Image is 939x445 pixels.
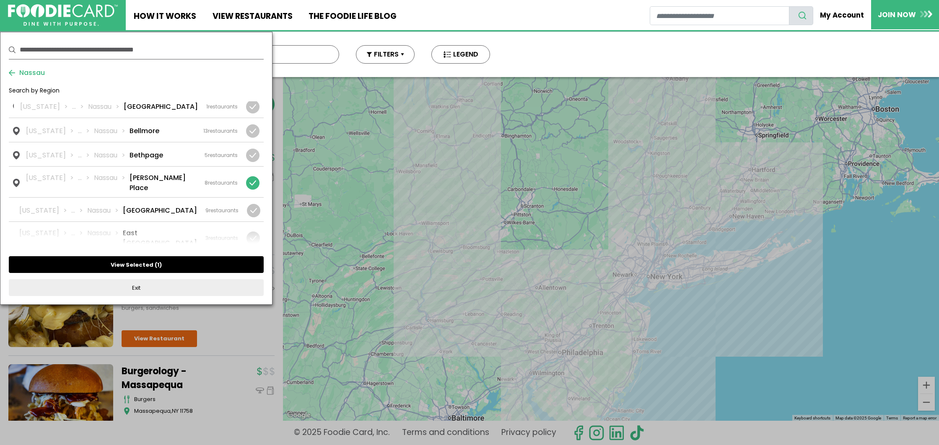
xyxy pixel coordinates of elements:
a: My Account [813,6,871,24]
li: ... [71,228,87,248]
button: FILTERS [356,45,415,64]
li: [US_STATE] [26,126,78,136]
div: restaurants [205,207,239,214]
div: restaurants [205,179,238,187]
li: Nassau [87,228,123,248]
span: 1 [206,103,208,110]
li: [GEOGRAPHIC_DATA] [124,102,198,112]
button: Exit [9,279,264,296]
li: Nassau [94,150,130,160]
li: [US_STATE] [19,206,71,216]
li: Nassau [87,206,123,216]
input: restaurant search [650,6,789,25]
li: ... [71,206,87,216]
li: [US_STATE] [26,150,78,160]
li: [GEOGRAPHIC_DATA] [123,206,197,216]
span: 13 [203,127,208,134]
img: FoodieCard; Eat, Drink, Save, Donate [8,4,118,26]
li: Bethpage [130,150,163,160]
span: 9 [205,207,209,214]
div: restaurants [205,152,238,159]
li: Bellmore [130,126,159,136]
span: 1 [157,261,159,269]
span: 3 [205,234,208,242]
li: Nassau [94,173,130,193]
div: restaurants [203,127,238,135]
li: ... [78,150,94,160]
span: 5 [205,152,208,159]
button: LEGEND [431,45,490,64]
span: Nassau [15,68,45,78]
button: search [789,6,813,25]
li: ... [72,102,88,112]
a: [US_STATE] ... Nassau [PERSON_NAME] Place 8restaurants [9,167,264,197]
div: restaurants [206,103,238,111]
a: [US_STATE] ... Nassau Bethpage 5restaurants [9,142,264,166]
li: Nassau [94,126,130,136]
a: [US_STATE] ... Nassau Bellmore 13restaurants [9,118,264,142]
li: [US_STATE] [26,173,78,193]
li: [PERSON_NAME] Place [130,173,196,193]
button: Nassau [9,68,45,78]
li: ... [78,173,94,193]
li: East [GEOGRAPHIC_DATA] [123,228,197,248]
a: [US_STATE] ... Nassau [GEOGRAPHIC_DATA] 9restaurants [9,198,264,221]
a: [US_STATE] ... Nassau [GEOGRAPHIC_DATA] 1restaurants [9,94,264,118]
span: 8 [205,179,208,186]
button: View Selected (1) [9,256,264,273]
li: [US_STATE] [20,102,72,112]
div: restaurants [205,234,238,242]
li: [US_STATE] [19,228,71,248]
div: Search by Region [9,86,264,101]
a: [US_STATE] ... Nassau East [GEOGRAPHIC_DATA] 3restaurants [9,222,264,252]
li: Nassau [88,102,124,112]
li: ... [78,126,94,136]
